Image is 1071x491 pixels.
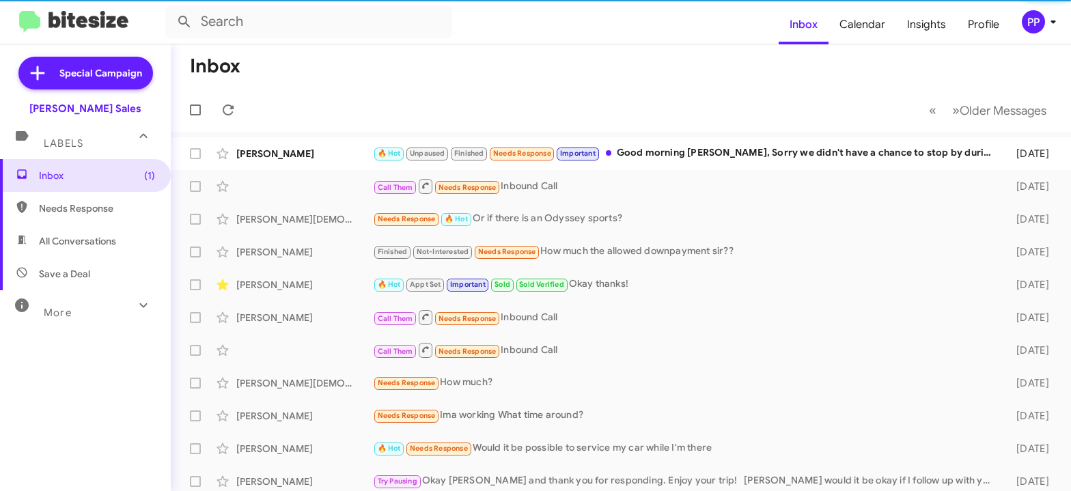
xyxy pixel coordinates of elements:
[999,475,1060,488] div: [DATE]
[44,137,83,150] span: Labels
[999,343,1060,357] div: [DATE]
[378,477,417,486] span: Try Pausing
[236,278,373,292] div: [PERSON_NAME]
[39,201,155,215] span: Needs Response
[410,149,445,158] span: Unpaused
[236,245,373,259] div: [PERSON_NAME]
[999,180,1060,193] div: [DATE]
[378,411,436,420] span: Needs Response
[44,307,72,319] span: More
[999,409,1060,423] div: [DATE]
[999,278,1060,292] div: [DATE]
[999,245,1060,259] div: [DATE]
[560,149,596,158] span: Important
[378,214,436,223] span: Needs Response
[999,376,1060,390] div: [DATE]
[960,103,1046,118] span: Older Messages
[236,147,373,160] div: [PERSON_NAME]
[378,149,401,158] span: 🔥 Hot
[439,347,497,356] span: Needs Response
[378,280,401,289] span: 🔥 Hot
[373,178,999,195] div: Inbound Call
[29,102,141,115] div: [PERSON_NAME] Sales
[378,444,401,453] span: 🔥 Hot
[495,280,510,289] span: Sold
[439,314,497,323] span: Needs Response
[373,211,999,227] div: Or if there is an Odyssey sports?
[39,169,155,182] span: Inbox
[478,247,536,256] span: Needs Response
[1010,10,1056,33] button: PP
[829,5,896,44] a: Calendar
[236,442,373,455] div: [PERSON_NAME]
[439,183,497,192] span: Needs Response
[999,147,1060,160] div: [DATE]
[373,440,999,456] div: Would it be possible to service my car while I'm there
[373,408,999,423] div: Ima working What time around?
[519,280,564,289] span: Sold Verified
[999,311,1060,324] div: [DATE]
[18,57,153,89] a: Special Campaign
[373,277,999,292] div: Okay thanks!
[190,55,240,77] h1: Inbox
[454,149,484,158] span: Finished
[236,475,373,488] div: [PERSON_NAME]
[417,247,469,256] span: Not-Interested
[236,409,373,423] div: [PERSON_NAME]
[378,378,436,387] span: Needs Response
[493,149,551,158] span: Needs Response
[779,5,829,44] a: Inbox
[144,169,155,182] span: (1)
[39,234,116,248] span: All Conversations
[445,214,468,223] span: 🔥 Hot
[378,247,408,256] span: Finished
[450,280,486,289] span: Important
[999,212,1060,226] div: [DATE]
[378,347,413,356] span: Call Them
[373,244,999,259] div: How much the allowed downpayment sir??
[39,267,90,281] span: Save a Deal
[999,442,1060,455] div: [DATE]
[373,309,999,326] div: Inbound Call
[944,96,1055,124] button: Next
[236,376,373,390] div: [PERSON_NAME][DEMOGRAPHIC_DATA]
[410,280,441,289] span: Appt Set
[373,341,999,359] div: Inbound Call
[378,314,413,323] span: Call Them
[373,145,999,161] div: Good morning [PERSON_NAME], Sorry we didn't have a chance to stop by during the [DATE] sale. Coul...
[236,311,373,324] div: [PERSON_NAME]
[410,444,468,453] span: Needs Response
[373,473,999,489] div: Okay [PERSON_NAME] and thank you for responding. Enjoy your trip! [PERSON_NAME] would it be okay ...
[378,183,413,192] span: Call Them
[957,5,1010,44] a: Profile
[165,5,452,38] input: Search
[921,96,1055,124] nav: Page navigation example
[1022,10,1045,33] div: PP
[373,375,999,391] div: How much?
[921,96,945,124] button: Previous
[59,66,142,80] span: Special Campaign
[952,102,960,119] span: »
[236,212,373,226] div: [PERSON_NAME][DEMOGRAPHIC_DATA]
[929,102,936,119] span: «
[896,5,957,44] a: Insights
